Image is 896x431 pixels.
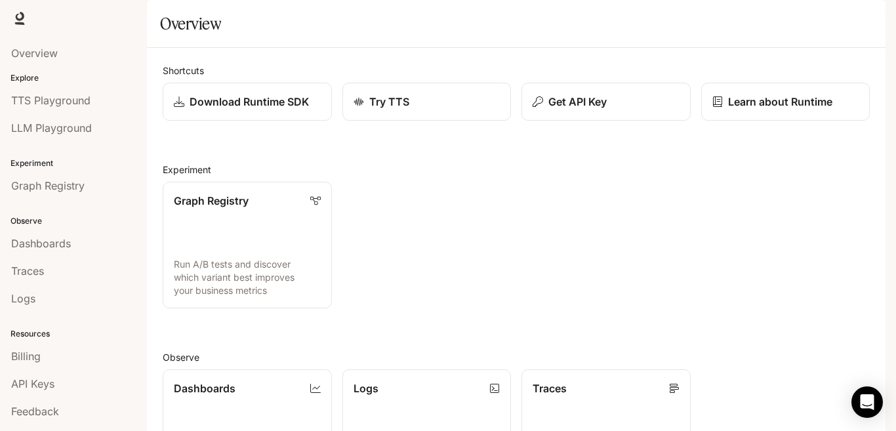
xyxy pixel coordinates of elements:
p: Learn about Runtime [728,94,832,110]
h2: Observe [163,350,870,364]
h2: Experiment [163,163,870,176]
a: Learn about Runtime [701,83,870,121]
p: Logs [354,380,378,396]
p: Download Runtime SDK [190,94,309,110]
h1: Overview [160,10,221,37]
a: Graph RegistryRun A/B tests and discover which variant best improves your business metrics [163,182,332,308]
div: Open Intercom Messenger [851,386,883,418]
p: Dashboards [174,380,235,396]
p: Graph Registry [174,193,249,209]
p: Traces [533,380,567,396]
a: Try TTS [342,83,512,121]
p: Try TTS [369,94,409,110]
a: Download Runtime SDK [163,83,332,121]
p: Get API Key [548,94,607,110]
p: Run A/B tests and discover which variant best improves your business metrics [174,258,321,297]
h2: Shortcuts [163,64,870,77]
button: Get API Key [521,83,691,121]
